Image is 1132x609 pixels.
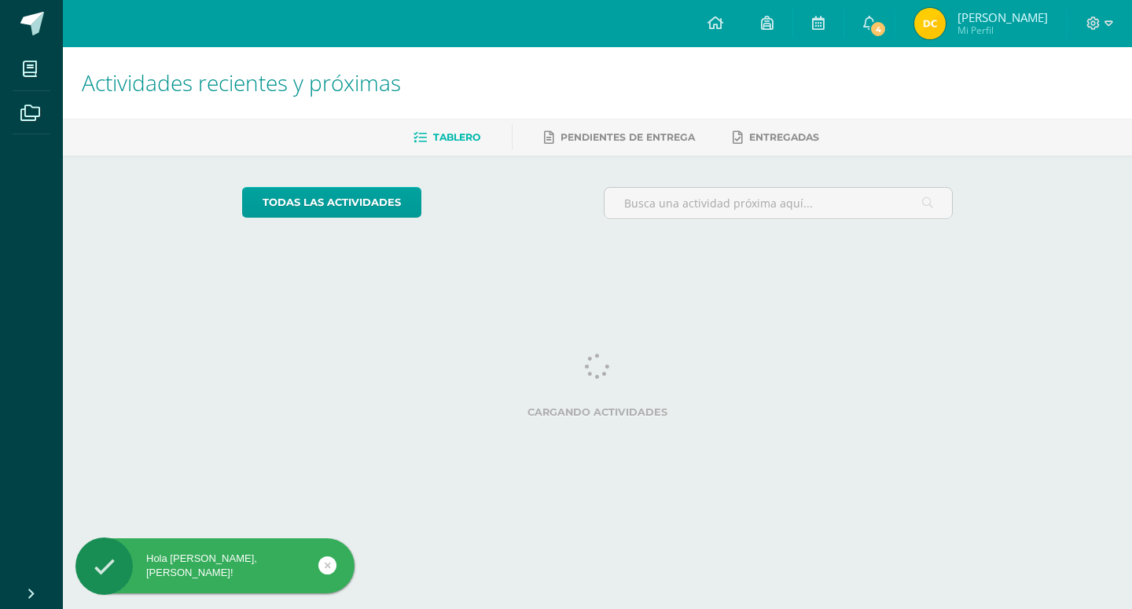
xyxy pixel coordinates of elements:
[869,20,887,38] span: 4
[75,552,355,580] div: Hola [PERSON_NAME], [PERSON_NAME]!
[560,131,695,143] span: Pendientes de entrega
[957,24,1048,37] span: Mi Perfil
[605,188,953,218] input: Busca una actividad próxima aquí...
[413,125,480,150] a: Tablero
[957,9,1048,25] span: [PERSON_NAME]
[82,68,401,97] span: Actividades recientes y próximas
[544,125,695,150] a: Pendientes de entrega
[242,406,954,418] label: Cargando actividades
[242,187,421,218] a: todas las Actividades
[749,131,819,143] span: Entregadas
[914,8,946,39] img: ca4e4431dc35d8e92dbe9d3ad50f61cc.png
[733,125,819,150] a: Entregadas
[433,131,480,143] span: Tablero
